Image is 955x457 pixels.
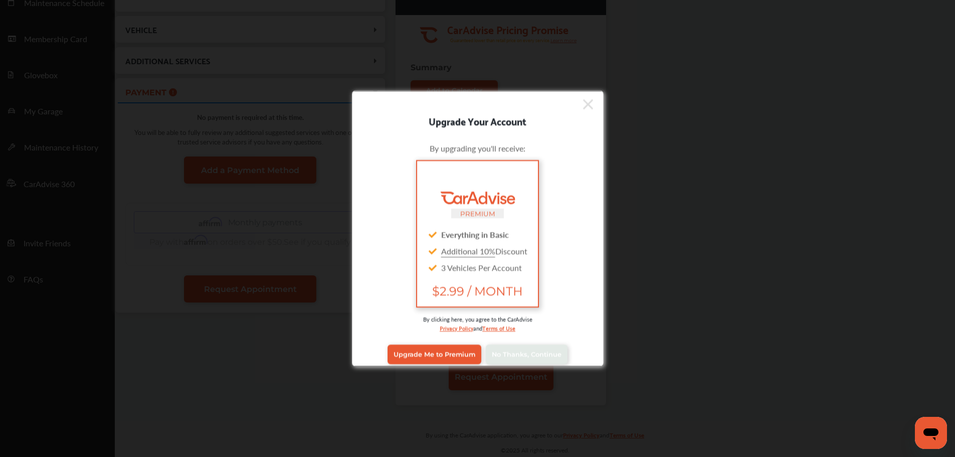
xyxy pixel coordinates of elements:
a: No Thanks, Continue [486,345,567,364]
div: Upgrade Your Account [352,112,603,128]
a: Terms of Use [482,323,515,332]
span: Upgrade Me to Premium [394,351,475,358]
div: By upgrading you'll receive: [367,142,588,154]
span: Discount [441,245,527,256]
strong: Everything in Basic [441,228,509,240]
a: Upgrade Me to Premium [388,345,481,364]
div: By clicking here, you agree to the CarAdvise and [367,315,588,342]
div: 3 Vehicles Per Account [425,259,529,275]
span: $2.99 / MONTH [425,283,529,298]
a: Privacy Policy [440,323,473,332]
iframe: Button to launch messaging window [915,417,947,449]
u: Additional 10% [441,245,495,256]
small: PREMIUM [460,209,495,217]
span: No Thanks, Continue [492,351,561,358]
